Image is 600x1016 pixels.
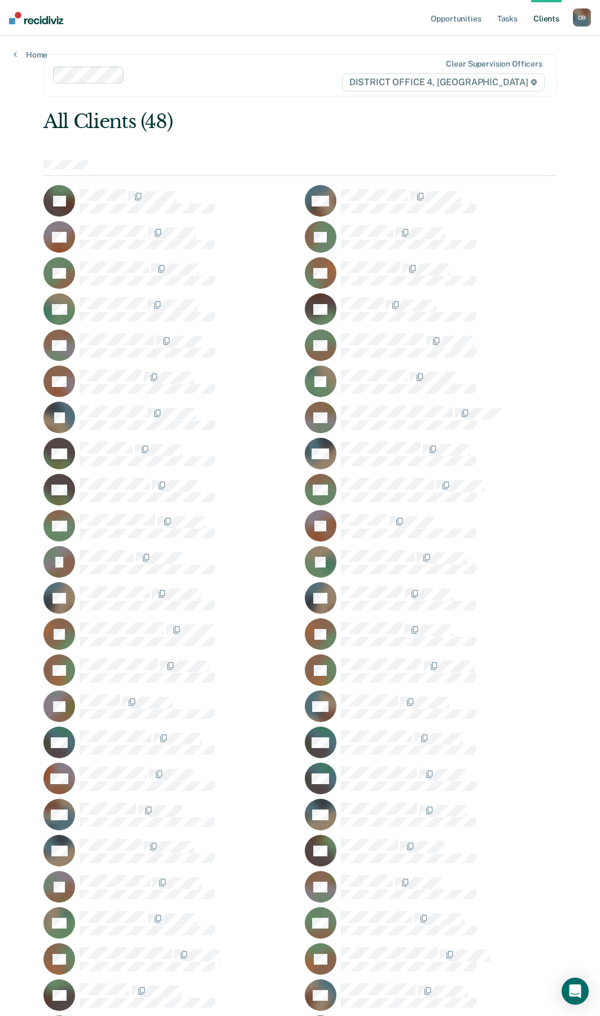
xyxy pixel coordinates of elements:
div: All Clients (48) [43,110,454,133]
a: Home [14,50,47,60]
div: Clear supervision officers [446,59,542,69]
div: O B [573,8,591,27]
img: Recidiviz [9,12,63,24]
span: DISTRICT OFFICE 4, [GEOGRAPHIC_DATA] [342,73,545,91]
button: OB [573,8,591,27]
div: Open Intercom Messenger [562,978,589,1005]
